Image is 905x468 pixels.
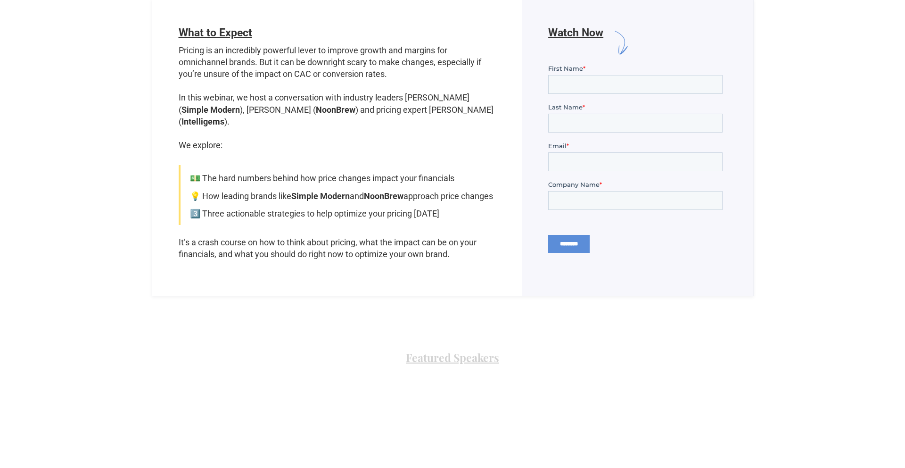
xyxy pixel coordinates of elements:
[181,105,240,115] strong: Simple Modern
[181,117,224,126] strong: Intelligems
[190,209,439,218] span: 3️⃣ Three actionable strategies to help optimize your pricing [DATE]
[548,26,603,59] h6: Watch Now
[364,191,403,201] strong: NoonBrew
[190,172,496,190] div: 💵 The hard numbers behind how price changes impact your financials
[317,349,588,371] h2: Featured Speakers
[190,191,493,201] span: 💡 How leading brands like and approach price changes
[179,44,496,166] p: Pricing is an incredibly powerful lever to improve growth and margins for omnichannel brands. But...
[179,26,496,274] form: BRIX - Contact V3
[291,191,350,201] strong: Simple Modern
[179,26,252,39] span: What to Expect
[548,64,726,269] iframe: Form 0
[316,105,355,115] strong: NoonBrew
[179,236,496,274] p: It’s a crash course on how to think about pricing, what the impact can be on your financials, and...
[603,26,636,59] img: arrow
